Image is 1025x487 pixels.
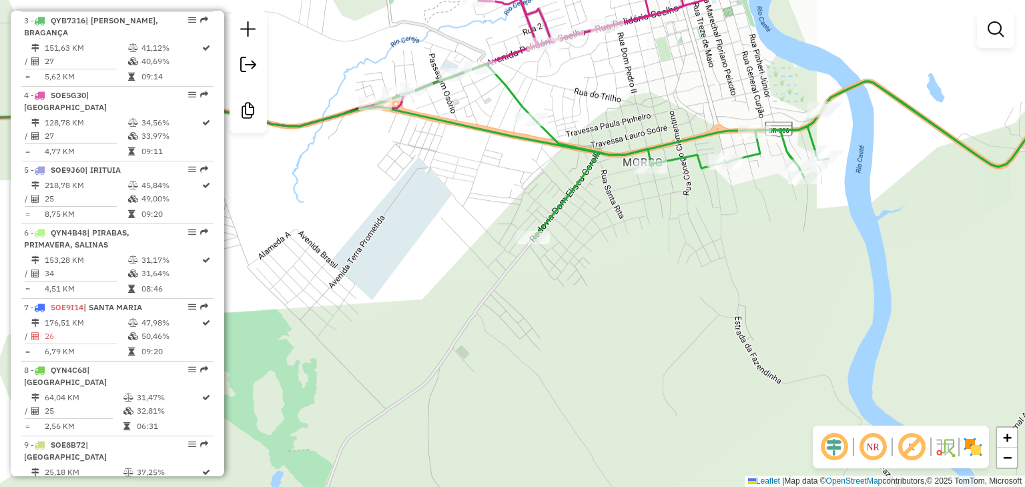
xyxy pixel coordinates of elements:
[51,227,87,237] span: QYN4B48
[141,116,201,129] td: 34,56%
[24,330,31,343] td: /
[31,132,39,140] i: Total de Atividades
[44,420,123,433] td: 2,56 KM
[235,16,262,46] a: Nova sessão e pesquisa
[141,41,201,55] td: 41,12%
[24,15,158,37] span: | [PERSON_NAME], BRAGANÇA
[202,256,210,264] i: Rota otimizada
[24,192,31,205] td: /
[44,391,123,404] td: 64,04 KM
[202,119,210,127] i: Rota otimizada
[200,91,208,99] em: Rota exportada
[202,181,210,189] i: Rota otimizada
[128,44,138,52] i: % de utilização do peso
[44,70,127,83] td: 5,62 KM
[123,394,133,402] i: % de utilização do peso
[818,431,850,463] span: Ocultar deslocamento
[123,407,133,415] i: % de utilização da cubagem
[141,267,201,280] td: 31,64%
[745,476,1025,487] div: Map data © contributors,© 2025 TomTom, Microsoft
[44,330,127,343] td: 26
[141,254,201,267] td: 31,17%
[141,207,201,221] td: 09:20
[200,303,208,311] em: Rota exportada
[24,345,31,358] td: =
[24,267,31,280] td: /
[128,119,138,127] i: % de utilização do peso
[24,420,31,433] td: =
[123,468,133,476] i: % de utilização do peso
[51,440,85,450] span: SOE8B72
[128,147,135,155] i: Tempo total em rota
[31,332,39,340] i: Total de Atividades
[202,44,210,52] i: Rota otimizada
[235,97,262,127] a: Criar modelo
[44,316,127,330] td: 176,51 KM
[782,476,784,486] span: |
[24,404,31,418] td: /
[128,181,138,189] i: % de utilização do peso
[896,431,928,463] span: Exibir rótulo
[128,348,135,356] i: Tempo total em rota
[24,282,31,296] td: =
[31,319,39,327] i: Distância Total
[826,476,883,486] a: OpenStreetMap
[31,44,39,52] i: Distância Total
[128,73,135,81] i: Tempo total em rota
[200,16,208,24] em: Rota exportada
[24,55,31,68] td: /
[202,394,210,402] i: Rota otimizada
[44,179,127,192] td: 218,78 KM
[128,195,138,203] i: % de utilização da cubagem
[997,448,1017,468] a: Zoom out
[141,179,201,192] td: 45,84%
[141,192,201,205] td: 49,00%
[128,256,138,264] i: % de utilização do peso
[44,282,127,296] td: 4,51 KM
[31,256,39,264] i: Distância Total
[141,145,201,158] td: 09:11
[44,192,127,205] td: 25
[188,16,196,24] em: Opções
[1003,429,1012,446] span: +
[141,282,201,296] td: 08:46
[200,440,208,448] em: Rota exportada
[141,330,201,343] td: 50,46%
[51,365,87,375] span: QYN4C68
[202,468,210,476] i: Rota otimizada
[44,41,127,55] td: 151,63 KM
[188,303,196,311] em: Opções
[128,319,138,327] i: % de utilização do peso
[31,119,39,127] i: Distância Total
[24,302,142,312] span: 7 -
[123,422,130,430] i: Tempo total em rota
[24,70,31,83] td: =
[128,210,135,218] i: Tempo total em rota
[31,394,39,402] i: Distância Total
[44,116,127,129] td: 128,78 KM
[200,366,208,374] em: Rota exportada
[141,129,201,143] td: 33,97%
[44,207,127,221] td: 8,75 KM
[24,227,129,250] span: 6 -
[31,468,39,476] i: Distância Total
[128,270,138,278] i: % de utilização da cubagem
[128,132,138,140] i: % de utilização da cubagem
[31,270,39,278] i: Total de Atividades
[188,165,196,173] em: Opções
[136,391,201,404] td: 31,47%
[141,55,201,68] td: 40,69%
[748,476,780,486] a: Leaflet
[982,16,1009,43] a: Exibir filtros
[235,51,262,81] a: Exportar sessão
[31,195,39,203] i: Total de Atividades
[128,332,138,340] i: % de utilização da cubagem
[857,431,889,463] span: Ocultar NR
[51,165,85,175] span: SOE9J60
[44,404,123,418] td: 25
[141,316,201,330] td: 47,98%
[24,145,31,158] td: =
[44,254,127,267] td: 153,28 KM
[24,207,31,221] td: =
[934,436,956,458] img: Fluxo de ruas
